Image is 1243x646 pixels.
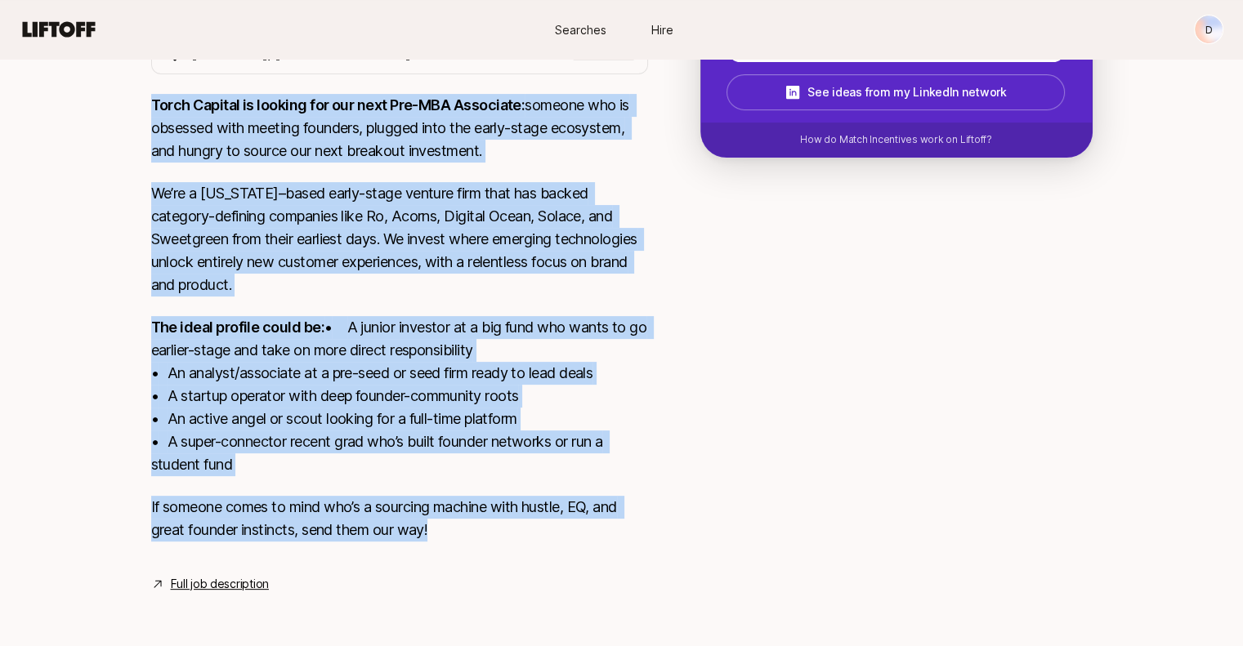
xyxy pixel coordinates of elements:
[622,15,704,45] a: Hire
[727,74,1065,110] button: See ideas from my LinkedIn network
[171,574,269,594] a: Full job description
[151,94,648,163] p: someone who is obsessed with meeting founders, plugged into the early-stage ecosystem, and hungry...
[1205,20,1213,39] p: D
[151,182,648,296] p: We’re a [US_STATE]–based early-stage venture firm that has backed category-defining companies lik...
[151,319,324,336] strong: The ideal profile could be:
[540,15,622,45] a: Searches
[800,132,991,147] p: How do Match Incentives work on Liftoff?
[151,496,648,541] p: If someone comes to mind who’s a sourcing machine with hustle, EQ, and great founder instincts, s...
[151,316,648,476] p: • A junior investor at a big fund who wants to go earlier-stage and take on more direct responsib...
[151,96,525,114] strong: Torch Capital is looking for our next Pre-MBA Associate:
[807,82,1006,102] p: See ideas from my LinkedIn network
[555,21,606,38] span: Searches
[651,21,673,38] span: Hire
[1194,15,1223,44] button: D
